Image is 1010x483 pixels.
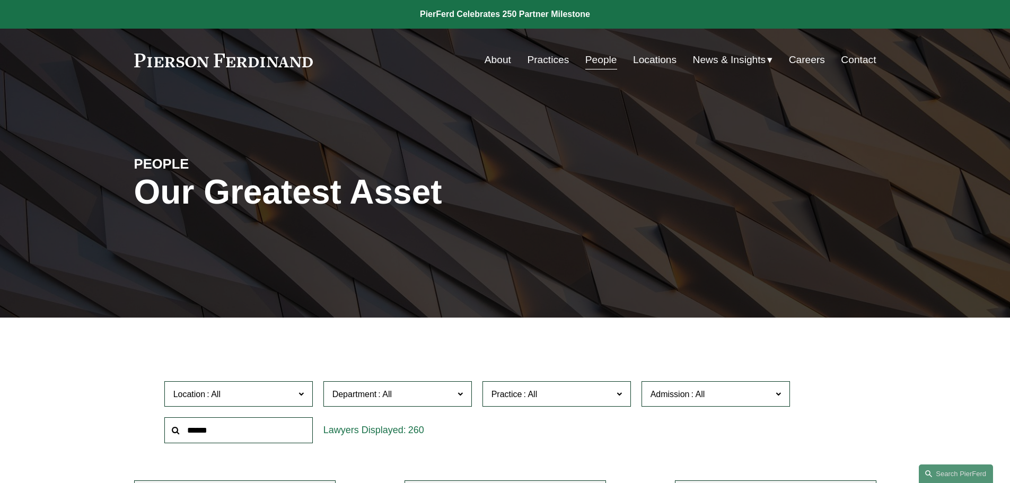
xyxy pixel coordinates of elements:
a: People [585,50,617,70]
a: Locations [633,50,677,70]
h4: PEOPLE [134,155,320,172]
span: 260 [408,425,424,435]
a: Search this site [919,464,993,483]
h1: Our Greatest Asset [134,173,629,212]
a: Contact [841,50,876,70]
a: Practices [527,50,569,70]
a: folder dropdown [693,50,773,70]
span: News & Insights [693,51,766,69]
span: Admission [651,390,690,399]
span: Practice [491,390,522,399]
span: Location [173,390,206,399]
span: Department [332,390,377,399]
a: Careers [789,50,825,70]
a: About [485,50,511,70]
